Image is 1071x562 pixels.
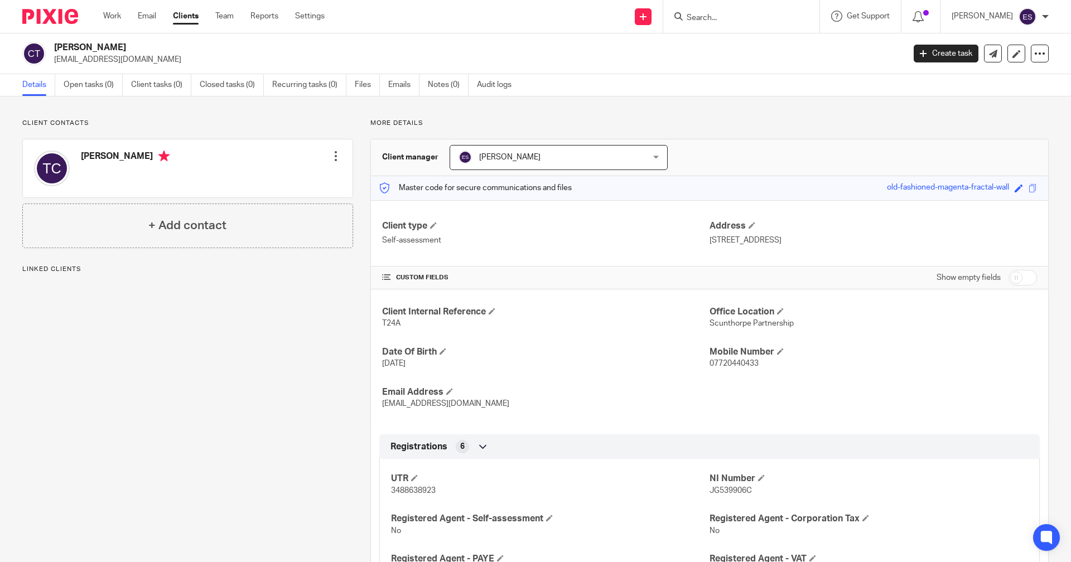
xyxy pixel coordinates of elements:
[382,346,710,358] h4: Date Of Birth
[131,74,191,96] a: Client tasks (0)
[22,9,78,24] img: Pixie
[391,473,710,485] h4: UTR
[710,527,720,535] span: No
[391,513,710,525] h4: Registered Agent - Self-assessment
[952,11,1013,22] p: [PERSON_NAME]
[250,11,278,22] a: Reports
[382,319,401,327] span: T24A
[937,272,1001,283] label: Show empty fields
[382,306,710,318] h4: Client Internal Reference
[887,182,1009,195] div: old-fashioned-magenta-fractal-wall
[54,54,897,65] p: [EMAIL_ADDRESS][DOMAIN_NAME]
[710,306,1037,318] h4: Office Location
[382,273,710,282] h4: CUSTOM FIELDS
[382,400,509,408] span: [EMAIL_ADDRESS][DOMAIN_NAME]
[173,11,199,22] a: Clients
[428,74,469,96] a: Notes (0)
[477,74,520,96] a: Audit logs
[148,217,226,234] h4: + Add contact
[103,11,121,22] a: Work
[710,473,1028,485] h4: NI Number
[710,360,759,367] span: 07720440433
[379,182,572,193] p: Master code for secure communications and files
[272,74,346,96] a: Recurring tasks (0)
[391,527,401,535] span: No
[479,153,541,161] span: [PERSON_NAME]
[1019,8,1036,26] img: svg%3E
[710,319,794,327] span: Scunthorpe Partnership
[388,74,419,96] a: Emails
[200,74,264,96] a: Closed tasks (0)
[710,513,1028,525] h4: Registered Agent - Corporation Tax
[138,11,156,22] a: Email
[22,265,353,274] p: Linked clients
[391,487,436,495] span: 3488638923
[34,151,70,186] img: svg%3E
[54,42,729,54] h2: [PERSON_NAME]
[460,441,465,452] span: 6
[382,152,438,163] h3: Client manager
[64,74,123,96] a: Open tasks (0)
[914,45,978,62] a: Create task
[22,42,46,65] img: svg%3E
[382,235,710,246] p: Self-assessment
[686,13,786,23] input: Search
[158,151,170,162] i: Primary
[382,220,710,232] h4: Client type
[355,74,380,96] a: Files
[710,487,752,495] span: JG539906C
[459,151,472,164] img: svg%3E
[390,441,447,453] span: Registrations
[22,119,353,128] p: Client contacts
[710,235,1037,246] p: [STREET_ADDRESS]
[22,74,55,96] a: Details
[81,151,170,164] h4: [PERSON_NAME]
[370,119,1049,128] p: More details
[710,346,1037,358] h4: Mobile Number
[382,360,406,367] span: [DATE]
[710,220,1037,232] h4: Address
[847,12,890,20] span: Get Support
[295,11,325,22] a: Settings
[215,11,234,22] a: Team
[382,386,710,398] h4: Email Address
